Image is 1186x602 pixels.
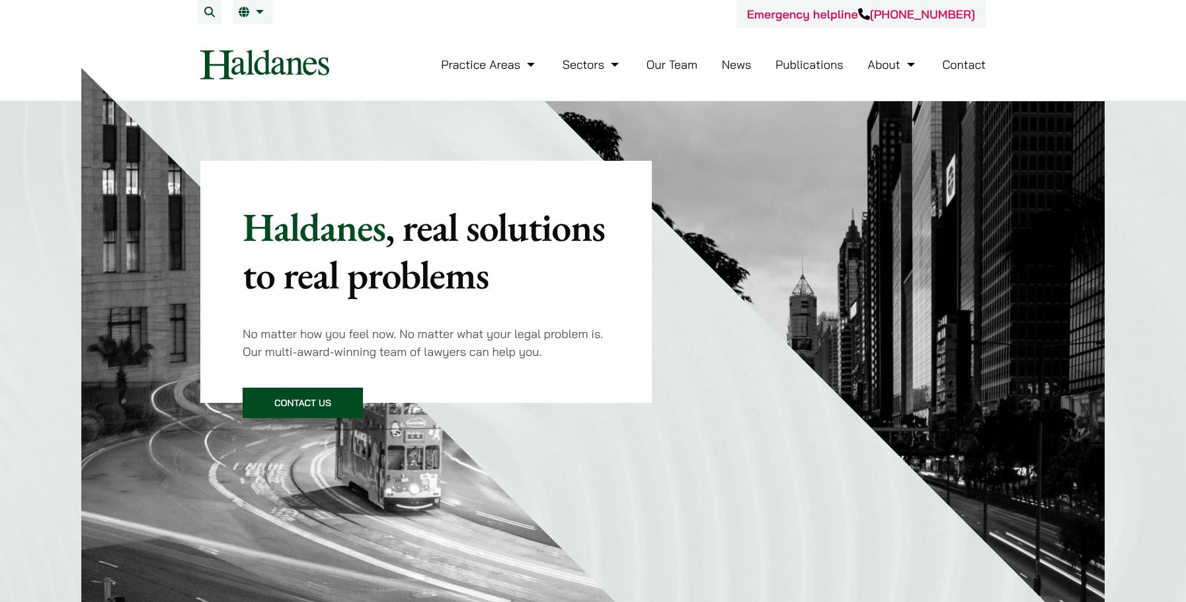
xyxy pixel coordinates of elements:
[243,203,610,298] p: Haldanes
[200,50,329,79] img: Logo of Haldanes
[243,201,605,300] mark: , real solutions to real problems
[647,57,697,72] a: Our Team
[239,7,267,17] a: EN
[942,57,986,72] a: Contact
[243,325,610,361] p: No matter how you feel now. No matter what your legal problem is. Our multi-award-winning team of...
[563,57,622,72] a: Sectors
[775,57,844,72] a: Publications
[867,57,918,72] a: About
[243,388,363,418] a: Contact Us
[441,57,538,72] a: Practice Areas
[722,57,752,72] a: News
[747,7,975,22] a: Emergency helpline[PHONE_NUMBER]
